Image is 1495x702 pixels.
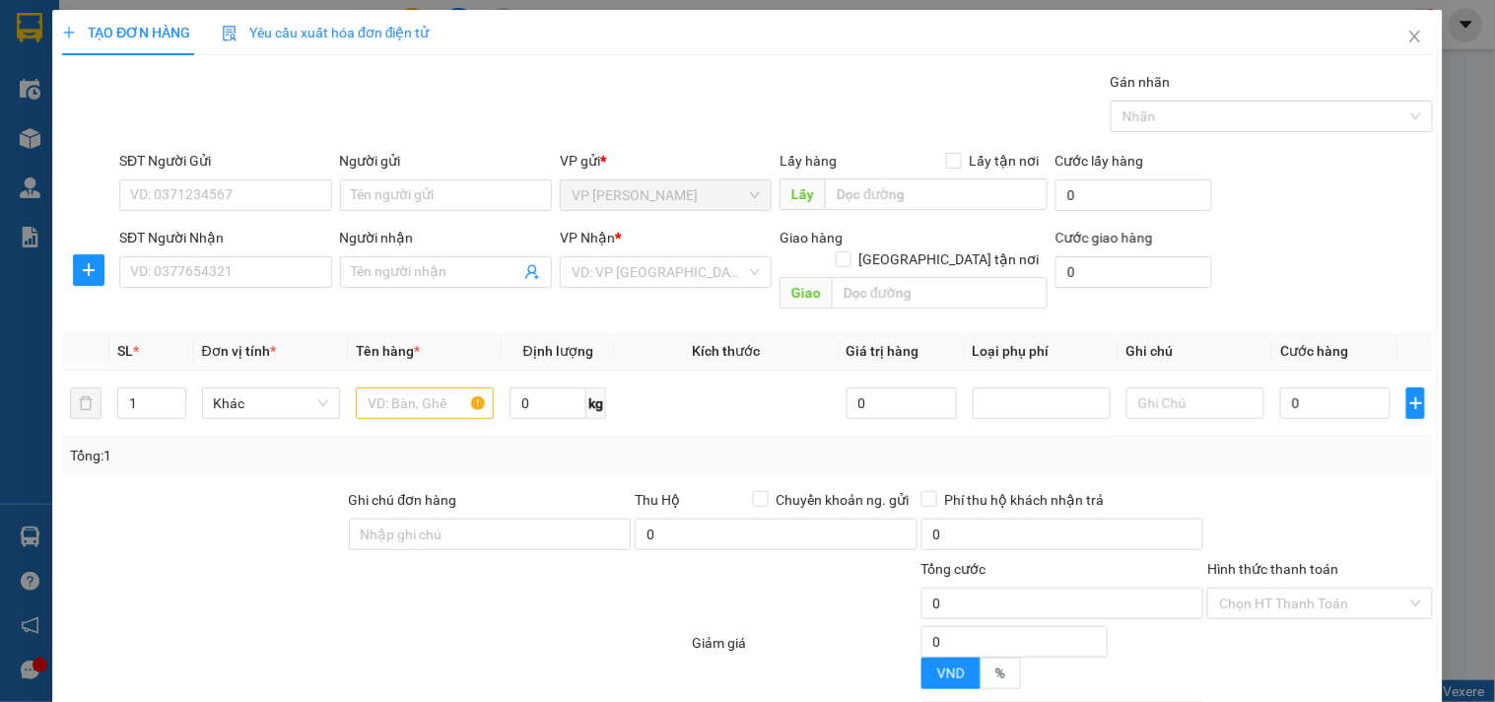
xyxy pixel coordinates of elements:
[847,343,919,359] span: Giá trị hàng
[560,150,772,172] div: VP gửi
[523,343,593,359] span: Định lượng
[349,492,457,508] label: Ghi chú đơn hàng
[202,343,276,359] span: Đơn vị tính
[222,25,430,40] span: Yêu cầu xuất hóa đơn điện tử
[781,178,826,210] span: Lấy
[214,388,328,418] span: Khác
[572,180,760,210] span: VP Xuân Hội
[833,277,1048,309] input: Dọc đường
[1281,343,1349,359] span: Cước hàng
[995,666,1005,681] span: %
[119,150,331,172] div: SĐT Người Gửi
[1388,10,1443,65] button: Close
[340,227,552,248] div: Người nhận
[921,561,986,577] span: Tổng cước
[222,26,238,41] img: icon
[349,519,632,550] input: Ghi chú đơn hàng
[1055,230,1153,246] label: Cước giao hàng
[70,445,578,466] div: Tổng: 1
[937,666,965,681] span: VND
[74,262,103,278] span: plus
[1055,256,1213,288] input: Cước giao hàng
[1207,561,1338,577] label: Hình thức thanh toán
[586,387,606,419] span: kg
[769,489,917,511] span: Chuyển khoản ng. gửi
[781,230,844,246] span: Giao hàng
[1407,29,1423,44] span: close
[70,387,102,419] button: delete
[1406,387,1424,419] button: plus
[1407,395,1423,411] span: plus
[962,150,1048,172] span: Lấy tận nơi
[119,227,331,248] div: SĐT Người Nhận
[524,264,540,280] span: user-add
[1126,387,1264,419] input: Ghi Chú
[1055,153,1144,169] label: Cước lấy hàng
[692,343,760,359] span: Kích thước
[1119,332,1272,371] th: Ghi chú
[117,343,133,359] span: SL
[781,277,833,309] span: Giao
[847,387,957,419] input: 0
[340,150,552,172] div: Người gửi
[781,153,838,169] span: Lấy hàng
[73,254,104,286] button: plus
[62,25,190,40] span: TẠO ĐƠN HÀNG
[1055,179,1213,211] input: Cước lấy hàng
[826,178,1048,210] input: Dọc đường
[356,343,420,359] span: Tên hàng
[356,387,494,419] input: VD: Bàn, Ghế
[690,632,918,698] div: Giảm giá
[851,248,1048,270] span: [GEOGRAPHIC_DATA] tận nơi
[62,26,76,39] span: plus
[1111,74,1171,90] label: Gán nhãn
[635,492,680,508] span: Thu Hộ
[937,489,1113,511] span: Phí thu hộ khách nhận trả
[560,230,615,246] span: VP Nhận
[965,332,1119,371] th: Loại phụ phí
